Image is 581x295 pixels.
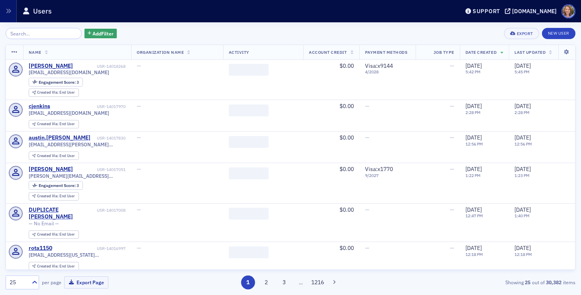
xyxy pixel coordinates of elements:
span: — [450,165,454,173]
span: [EMAIL_ADDRESS][DOMAIN_NAME] [29,110,109,116]
div: USR-14017970 [51,104,126,109]
span: 4 / 2028 [365,69,410,75]
span: Visa : x9144 [365,62,393,69]
div: Created Via: End User [29,262,79,270]
button: AddFilter [84,29,117,39]
span: — [365,134,369,141]
span: ‌ [229,167,269,179]
button: Export Page [64,276,108,289]
span: [DATE] [514,244,531,252]
time: 1:23 PM [514,173,530,178]
time: 1:40 PM [514,213,530,218]
span: — [137,206,141,213]
label: per page [42,279,61,286]
span: — [137,62,141,69]
div: End User [37,154,75,158]
a: rota1150 [29,245,52,252]
span: [EMAIL_ADDRESS][US_STATE][DOMAIN_NAME] [29,252,126,258]
span: [DATE] [514,62,531,69]
span: — [450,206,454,213]
time: 2:28 PM [514,110,530,115]
span: Created Via : [37,121,59,126]
time: 12:18 PM [514,252,532,257]
span: — [450,62,454,69]
span: — [365,244,369,252]
div: End User [37,122,75,126]
div: USR-14016997 [53,246,126,251]
span: ‌ [229,136,269,148]
span: [DATE] [514,134,531,141]
div: Created Via: End User [29,120,79,128]
span: — [450,134,454,141]
div: Created Via: End User [29,88,79,97]
span: Payment Methods [365,49,408,55]
span: [DATE] [465,102,482,110]
div: 3 [39,183,79,188]
button: 1216 [311,275,325,289]
span: — [137,134,141,141]
div: 3 [39,80,79,85]
button: Export [504,28,539,39]
time: 1:22 PM [465,173,481,178]
span: Add Filter [92,30,114,37]
button: [DOMAIN_NAME] [505,8,559,14]
div: [DOMAIN_NAME] [512,8,557,15]
span: — [137,102,141,110]
span: [PERSON_NAME][EMAIL_ADDRESS][PERSON_NAME][DOMAIN_NAME] [29,173,126,179]
span: — [365,102,369,110]
span: ‌ [229,104,269,116]
span: — No Email — [29,220,59,226]
span: 9 / 2027 [365,173,410,178]
button: 2 [259,275,273,289]
span: [DATE] [514,165,531,173]
time: 5:45 PM [514,69,530,75]
div: 25 [10,278,27,287]
strong: 30,382 [545,279,563,286]
span: Engagement Score : [39,79,77,85]
span: Last Updated [514,49,546,55]
span: $0.00 [340,102,354,110]
div: USR-14017830 [92,136,126,141]
div: Created Via: End User [29,230,79,239]
span: [DATE] [465,244,482,252]
span: $0.00 [340,134,354,141]
span: Created Via : [37,264,59,269]
a: austin.[PERSON_NAME] [29,134,90,142]
time: 12:18 PM [465,252,483,257]
span: Account Credit [309,49,347,55]
h1: Users [33,6,52,16]
span: — [450,244,454,252]
span: [DATE] [465,165,482,173]
span: Created Via : [37,193,59,199]
div: Created Via: End User [29,192,79,201]
span: [DATE] [514,206,531,213]
span: ‌ [229,208,269,220]
time: 12:56 PM [514,141,532,147]
span: [EMAIL_ADDRESS][DOMAIN_NAME] [29,69,109,75]
a: DUPLICATE [PERSON_NAME] [29,206,96,220]
strong: 25 [524,279,532,286]
div: Created Via: End User [29,151,79,160]
span: Created Via : [37,232,59,237]
span: — [365,206,369,213]
span: … [295,279,306,286]
div: End User [37,264,75,269]
span: Created Via : [37,153,59,158]
button: 3 [277,275,291,289]
button: 1 [241,275,255,289]
span: $0.00 [340,62,354,69]
a: cjenkins [29,103,50,110]
span: Created Via : [37,90,59,95]
span: [DATE] [465,62,482,69]
span: ‌ [229,246,269,258]
a: New User [542,28,575,39]
span: $0.00 [340,244,354,252]
a: [PERSON_NAME] [29,63,73,70]
div: USR-14017008 [97,208,126,213]
span: [DATE] [514,102,531,110]
div: End User [37,90,75,95]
